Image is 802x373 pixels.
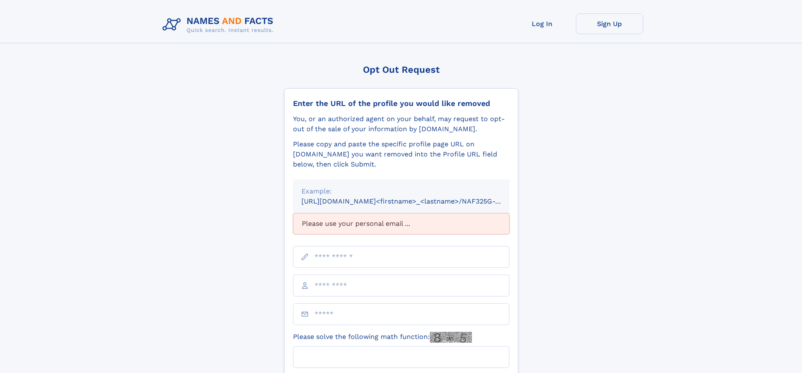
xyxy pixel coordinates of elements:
a: Sign Up [576,13,643,34]
div: Example: [301,186,501,196]
div: Please copy and paste the specific profile page URL on [DOMAIN_NAME] you want removed into the Pr... [293,139,509,169]
div: Opt Out Request [284,64,518,75]
img: Logo Names and Facts [159,13,280,36]
small: [URL][DOMAIN_NAME]<firstname>_<lastname>/NAF325G-xxxxxxxx [301,197,525,205]
a: Log In [509,13,576,34]
div: Please use your personal email ... [293,213,509,234]
label: Please solve the following math function: [293,332,472,343]
div: Enter the URL of the profile you would like removed [293,99,509,108]
div: You, or an authorized agent on your behalf, may request to opt-out of the sale of your informatio... [293,114,509,134]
